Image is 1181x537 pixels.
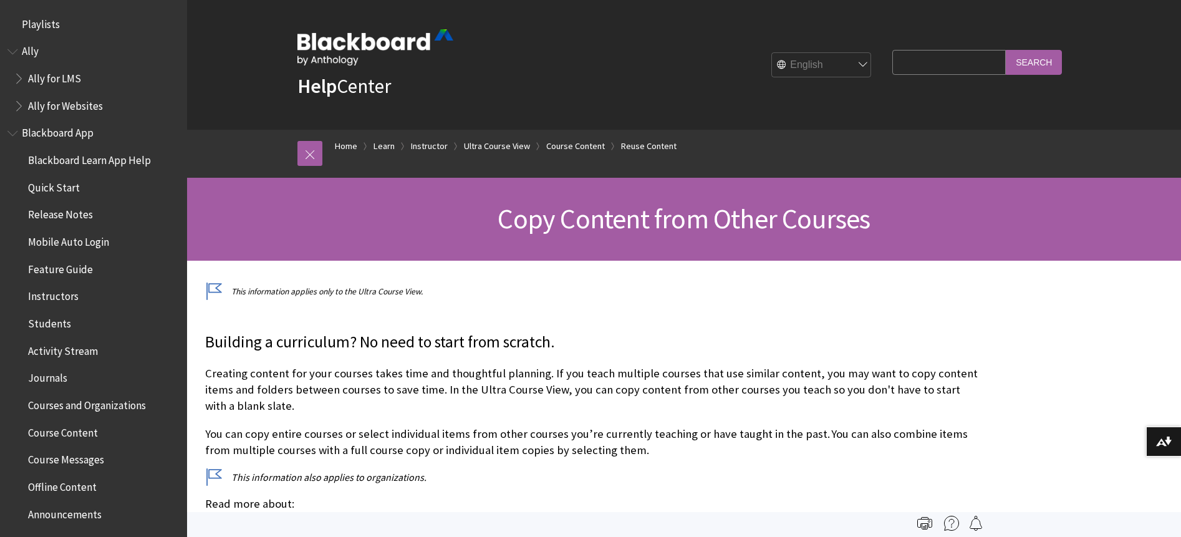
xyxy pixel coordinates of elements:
span: Ally for Websites [28,95,103,112]
nav: Book outline for Playlists [7,14,180,35]
span: Copy Content from Other Courses [498,201,870,236]
span: Mobile Auto Login [28,231,109,248]
p: You can copy entire courses or select individual items from other courses you’re currently teachi... [205,426,978,458]
a: HelpCenter [297,74,391,99]
img: Print [917,516,932,531]
img: Blackboard by Anthology [297,29,453,65]
p: This information applies only to the Ultra Course View. [205,286,978,298]
a: Course Content [546,138,605,154]
span: Course Content [28,422,98,439]
input: Search [1006,50,1062,74]
span: Release Notes [28,205,93,221]
a: Reuse Content [621,138,677,154]
span: Journals [28,368,67,385]
span: Offline Content [28,477,97,493]
span: Feature Guide [28,259,93,276]
span: Blackboard App [22,123,94,140]
nav: Book outline for Anthology Ally Help [7,41,180,117]
span: Blackboard Learn App Help [28,150,151,167]
a: Learn [374,138,395,154]
select: Site Language Selector [772,53,872,78]
img: More help [944,516,959,531]
a: Home [335,138,357,154]
strong: Help [297,74,337,99]
p: Read more about: [205,496,978,512]
img: Follow this page [968,516,983,531]
span: Playlists [22,14,60,31]
a: Instructor [411,138,448,154]
span: Ally for LMS [28,68,81,85]
span: Quick Start [28,177,80,194]
span: Ally [22,41,39,58]
p: Creating content for your courses takes time and thoughtful planning. If you teach multiple cours... [205,365,978,415]
p: This information also applies to organizations. [205,470,978,484]
p: Building a curriculum? No need to start from scratch. [205,331,978,354]
span: Instructors [28,286,79,303]
span: Course Messages [28,450,104,467]
span: Activity Stream [28,341,98,357]
a: Ultra Course View [464,138,530,154]
span: Students [28,313,71,330]
span: Courses and Organizations [28,395,146,412]
span: Announcements [28,504,102,521]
